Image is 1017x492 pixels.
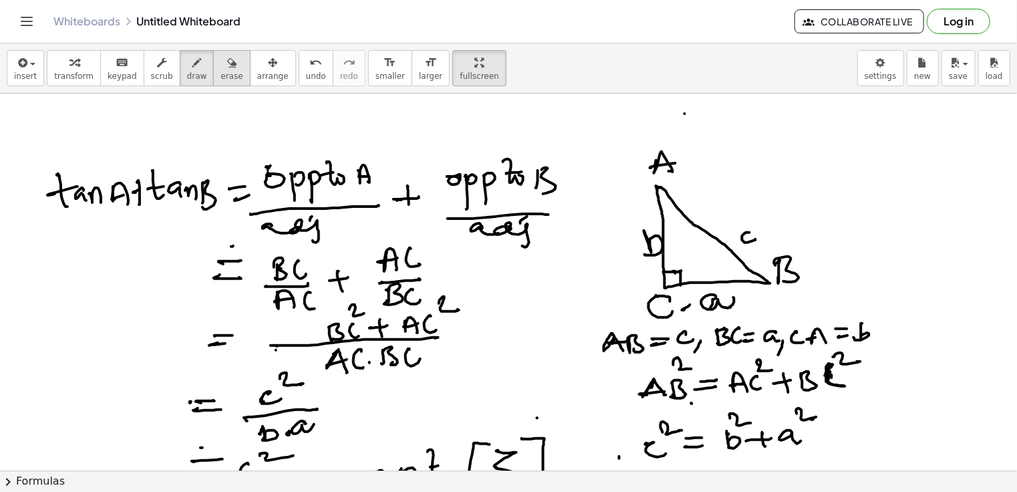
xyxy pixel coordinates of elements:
[865,72,897,81] span: settings
[213,50,250,86] button: erase
[806,15,913,27] span: Collaborate Live
[907,50,939,86] button: new
[941,50,976,86] button: save
[187,72,207,81] span: draw
[376,72,405,81] span: smaller
[14,72,37,81] span: insert
[424,55,437,71] i: format_size
[306,72,326,81] span: undo
[460,72,498,81] span: fullscreen
[949,72,968,81] span: save
[54,72,94,81] span: transform
[340,72,358,81] span: redo
[333,50,366,86] button: redoredo
[180,50,214,86] button: draw
[7,50,44,86] button: insert
[978,50,1010,86] button: load
[299,50,333,86] button: undoundo
[794,9,924,33] button: Collaborate Live
[452,50,506,86] button: fullscreen
[100,50,144,86] button: keyboardkeypad
[412,50,450,86] button: format_sizelarger
[221,72,243,81] span: erase
[343,55,355,71] i: redo
[250,50,296,86] button: arrange
[419,72,442,81] span: larger
[257,72,289,81] span: arrange
[108,72,137,81] span: keypad
[384,55,396,71] i: format_size
[47,50,101,86] button: transform
[309,55,322,71] i: undo
[16,11,37,32] button: Toggle navigation
[927,9,990,34] button: Log in
[986,72,1003,81] span: load
[116,55,128,71] i: keyboard
[857,50,904,86] button: settings
[151,72,173,81] span: scrub
[914,72,931,81] span: new
[144,50,180,86] button: scrub
[368,50,412,86] button: format_sizesmaller
[53,15,120,28] a: Whiteboards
